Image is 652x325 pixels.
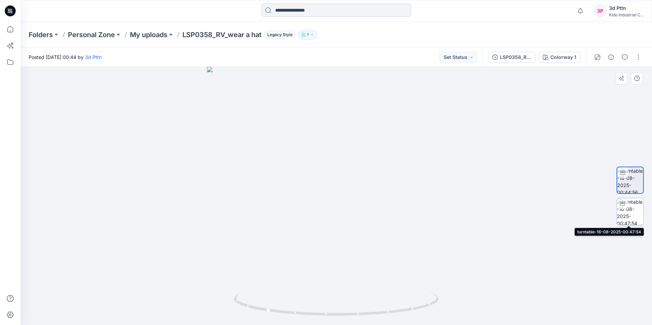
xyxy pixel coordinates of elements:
a: Folders [29,30,53,40]
a: Personal Zone [68,30,115,40]
div: 3P [594,5,606,17]
p: LSP0358_RV_wear a hat [182,30,262,40]
div: 3d Pttn [609,4,643,12]
div: Colorway 1 [550,53,576,61]
button: Legacy Style [262,30,296,40]
p: 1 [307,31,309,38]
img: turntable-16-08-2025-00:47:54 [617,198,643,225]
img: turntable-16-08-2025-00:44:56 [617,167,643,193]
span: Posted [DATE] 00:44 by [29,53,102,61]
a: 3d Pttn [85,54,102,60]
button: 1 [298,30,317,40]
button: LSP0358_RV_wear a hat [488,52,536,63]
span: Legacy Style [264,31,296,39]
div: LSP0358_RV_wear a hat [500,53,531,61]
div: Kido Industrial C... [609,12,643,17]
button: Colorway 1 [538,52,581,63]
button: Details [606,52,617,63]
a: My uploads [130,30,167,40]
